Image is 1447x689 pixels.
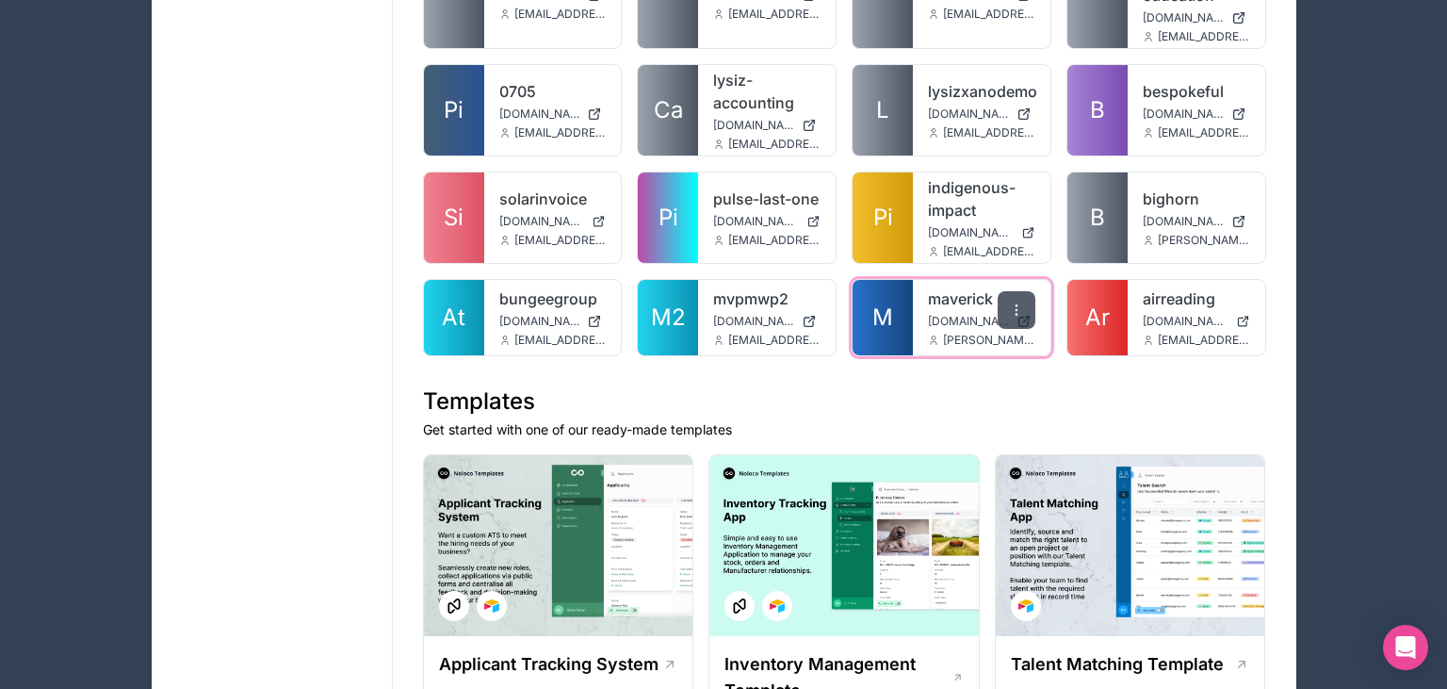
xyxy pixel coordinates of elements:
[728,233,821,248] span: [EMAIL_ADDRESS][DOMAIN_NAME]
[928,225,1035,240] a: [DOMAIN_NAME]
[713,314,794,329] span: [DOMAIN_NAME]
[928,225,1014,240] span: [DOMAIN_NAME]
[514,333,607,348] span: [EMAIL_ADDRESS][DOMAIN_NAME]
[1067,65,1128,156] a: B
[713,214,821,229] a: [DOMAIN_NAME]
[928,314,1009,329] span: [DOMAIN_NAME]
[1090,95,1105,125] span: B
[444,95,463,125] span: Pi
[514,125,607,140] span: [EMAIL_ADDRESS][DOMAIN_NAME]
[873,203,893,233] span: Pi
[1143,214,1224,229] span: [DOMAIN_NAME]
[943,333,1035,348] span: [PERSON_NAME][EMAIL_ADDRESS][PERSON_NAME][DOMAIN_NAME]
[651,303,686,333] span: M2
[1143,287,1250,310] a: airreading
[638,65,698,156] a: Ca
[499,107,607,122] a: [DOMAIN_NAME]
[853,65,913,156] a: L
[499,314,580,329] span: [DOMAIN_NAME]
[423,386,1266,417] h1: Templates
[876,95,889,125] span: L
[1143,10,1250,25] a: [DOMAIN_NAME]
[514,233,607,248] span: [EMAIL_ADDRESS][DOMAIN_NAME]
[713,314,821,329] a: [DOMAIN_NAME]
[499,287,607,310] a: bungeegroup
[713,287,821,310] a: mvpmwp2
[499,188,607,210] a: solarinvoice
[872,303,893,333] span: M
[499,214,607,229] a: [DOMAIN_NAME]
[728,7,821,22] span: [EMAIL_ADDRESS][DOMAIN_NAME]
[1158,125,1250,140] span: [EMAIL_ADDRESS][DOMAIN_NAME]
[1067,280,1128,355] a: Ar
[728,333,821,348] span: [EMAIL_ADDRESS][DOMAIN_NAME]
[1143,214,1250,229] a: [DOMAIN_NAME]
[1158,29,1250,44] span: [EMAIL_ADDRESS][DOMAIN_NAME]
[1143,107,1224,122] span: [DOMAIN_NAME]
[423,420,1266,439] p: Get started with one of our ready-made templates
[1143,10,1224,25] span: [DOMAIN_NAME]
[444,203,463,233] span: Si
[499,314,607,329] a: [DOMAIN_NAME]
[424,65,484,156] a: Pi
[658,203,678,233] span: Pi
[1085,303,1110,333] span: Ar
[713,214,799,229] span: [DOMAIN_NAME]
[638,280,698,355] a: M2
[1143,314,1250,329] a: [DOMAIN_NAME]
[713,69,821,114] a: lysiz-accounting
[484,599,499,614] img: Airtable Logo
[499,214,585,229] span: [DOMAIN_NAME]
[1018,599,1033,614] img: Airtable Logo
[713,118,794,133] span: [DOMAIN_NAME]
[713,188,821,210] a: pulse-last-one
[928,287,1035,310] a: maverick
[713,118,821,133] a: [DOMAIN_NAME]
[728,137,821,152] span: [EMAIL_ADDRESS][DOMAIN_NAME]
[442,303,465,333] span: At
[853,172,913,263] a: Pi
[1090,203,1105,233] span: B
[514,7,607,22] span: [EMAIL_ADDRESS][DOMAIN_NAME]
[499,107,580,122] span: [DOMAIN_NAME]
[1158,333,1250,348] span: [EMAIL_ADDRESS][DOMAIN_NAME]
[424,172,484,263] a: Si
[1143,107,1250,122] a: [DOMAIN_NAME]
[770,599,785,614] img: Airtable Logo
[1067,172,1128,263] a: B
[928,107,1009,122] span: [DOMAIN_NAME]
[928,314,1035,329] a: [DOMAIN_NAME]
[1383,625,1428,670] div: Open Intercom Messenger
[1143,80,1250,103] a: bespokeful
[928,176,1035,221] a: indigenous-impact
[424,280,484,355] a: At
[943,244,1035,259] span: [EMAIL_ADDRESS][DOMAIN_NAME]
[654,95,683,125] span: Ca
[1143,188,1250,210] a: bighorn
[853,280,913,355] a: M
[928,107,1035,122] a: [DOMAIN_NAME]
[499,80,607,103] a: 0705
[943,125,1035,140] span: [EMAIL_ADDRESS][DOMAIN_NAME]
[928,80,1035,103] a: lysizxanodemo
[1143,314,1228,329] span: [DOMAIN_NAME]
[439,651,658,678] h1: Applicant Tracking System
[1158,233,1250,248] span: [PERSON_NAME][EMAIL_ADDRESS][DOMAIN_NAME]
[1011,651,1224,678] h1: Talent Matching Template
[638,172,698,263] a: Pi
[943,7,1035,22] span: [EMAIL_ADDRESS][DOMAIN_NAME]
